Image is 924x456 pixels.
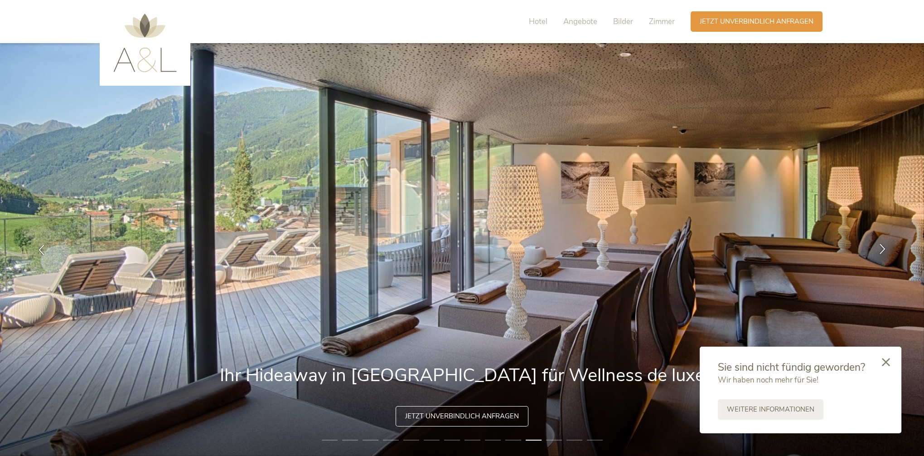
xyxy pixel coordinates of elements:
[727,405,814,414] span: Weitere Informationen
[529,16,547,27] span: Hotel
[700,17,813,26] span: Jetzt unverbindlich anfragen
[718,360,865,374] span: Sie sind nicht fündig geworden?
[613,16,633,27] span: Bilder
[563,16,597,27] span: Angebote
[718,375,818,385] span: Wir haben noch mehr für Sie!
[649,16,675,27] span: Zimmer
[718,399,823,420] a: Weitere Informationen
[405,412,519,421] span: Jetzt unverbindlich anfragen
[113,14,177,72] img: AMONTI & LUNARIS Wellnessresort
